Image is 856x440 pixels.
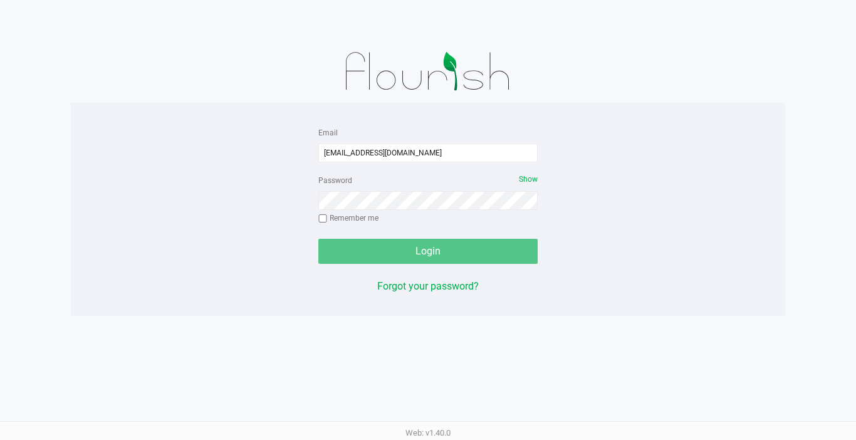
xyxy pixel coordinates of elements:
[405,428,451,437] span: Web: v1.40.0
[318,127,338,139] label: Email
[318,212,378,224] label: Remember me
[318,214,327,223] input: Remember me
[377,279,479,294] button: Forgot your password?
[318,175,352,186] label: Password
[519,175,538,184] span: Show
